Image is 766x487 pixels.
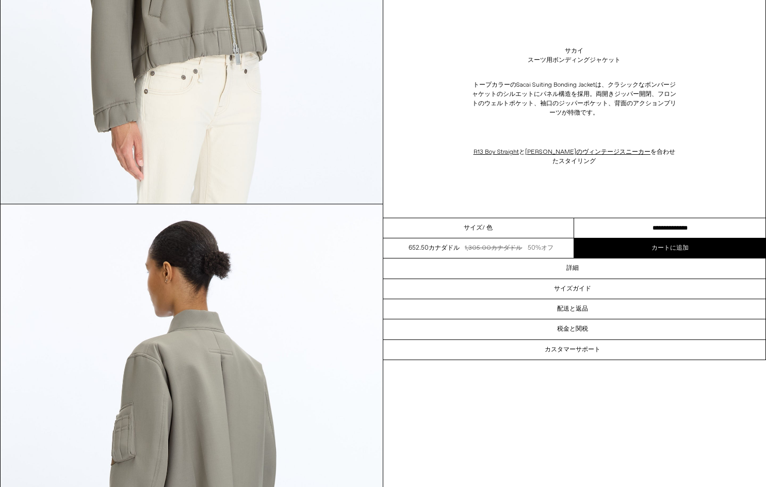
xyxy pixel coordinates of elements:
a: R13 Boy Straight [474,148,519,156]
font: 税金と関税 [557,325,588,333]
font: カスタマーサポート [545,346,600,354]
font: 配送と返品 [557,305,588,313]
font: 50%オフ [528,244,553,252]
font: サイズガイド [554,285,591,293]
font: スーツ用ボンディングジャケット [528,56,621,64]
font: と [519,148,525,156]
font: 詳細 [566,264,579,272]
font: 652.50カナダドル [409,244,460,252]
font: 1,305.00カナダドル [465,244,522,252]
font: トープカラーのSacai Suiting Bonding Jacketは、クラシックなボンバージャケットのシルエットにパネル構造を採用。両開きジッパー開閉、フロントのウェルトポケット、袖口のジッ... [472,81,676,117]
font: カートに追加 [651,244,689,252]
a: [PERSON_NAME]のヴィンテージスニーカー [525,148,650,156]
font: サイズ [464,224,482,232]
a: サカイ [565,46,583,56]
button: カートに追加 [574,238,765,258]
font: / 色 [482,224,493,232]
font: サカイ [565,47,583,55]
